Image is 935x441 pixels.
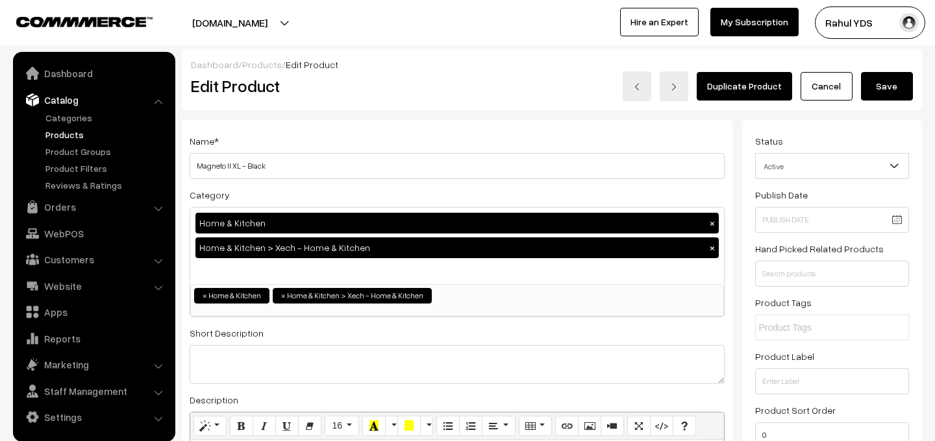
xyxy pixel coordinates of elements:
[706,217,718,229] button: ×
[191,58,913,71] div: / /
[191,59,238,70] a: Dashboard
[362,416,386,436] button: Recent Color
[16,248,171,271] a: Customers
[298,416,321,436] button: Remove Font Style (⌘+\)
[195,237,719,258] div: Home & Kitchen > Xech - Home & Kitchen
[650,416,673,436] button: Code View
[191,76,480,96] h2: Edit Product
[16,195,171,219] a: Orders
[273,288,432,304] li: Home & Kitchen > Xech - Home & Kitchen
[397,416,421,436] button: Background Color
[286,59,338,70] span: Edit Product
[194,288,269,304] li: Home & Kitchen
[190,134,219,148] label: Name
[190,393,238,407] label: Description
[420,416,433,436] button: More Color
[42,128,171,141] a: Products
[190,326,264,340] label: Short Description
[755,403,836,417] label: Product Sort Order
[436,416,460,436] button: Unordered list (⌘+⇧+NUM7)
[230,416,253,436] button: Bold (⌘+B)
[385,416,398,436] button: More Color
[899,13,919,32] img: user
[815,6,925,39] button: Rahul YDS
[755,188,808,202] label: Publish Date
[578,416,601,436] button: Picture
[242,59,282,70] a: Products
[253,416,276,436] button: Italic (⌘+I)
[16,300,171,324] a: Apps
[620,8,699,36] a: Hire an Expert
[710,8,799,36] a: My Subscription
[275,416,299,436] button: Underline (⌘+U)
[42,178,171,192] a: Reviews & Ratings
[16,274,171,298] a: Website
[16,88,171,112] a: Catalog
[755,242,884,256] label: Hand Picked Related Products
[16,13,130,29] a: COMMMERCE
[755,368,910,394] input: Enter Label
[555,416,579,436] button: Link (⌘+K)
[627,416,651,436] button: Full Screen
[281,290,286,302] span: ×
[755,134,783,148] label: Status
[601,416,624,436] button: Video
[459,416,482,436] button: Ordered list (⌘+⇧+NUM8)
[16,62,171,85] a: Dashboard
[16,17,153,27] img: COMMMERCE
[42,161,171,175] a: Product Filters
[755,207,910,233] input: Publish Date
[16,222,171,245] a: WebPOS
[16,379,171,403] a: Staff Management
[16,353,171,376] a: Marketing
[16,405,171,429] a: Settings
[759,321,873,335] input: Product Tags
[633,83,641,91] img: left-arrow.png
[190,153,725,179] input: Name
[673,416,696,436] button: Help
[697,72,792,101] a: Duplicate Product
[755,153,910,179] span: Active
[42,145,171,158] a: Product Groups
[325,416,359,436] button: Font Size
[190,188,230,202] label: Category
[482,416,515,436] button: Paragraph
[670,83,678,91] img: right-arrow.png
[195,213,719,233] div: Home & Kitchen
[706,242,718,254] button: ×
[861,72,913,101] button: Save
[147,6,313,39] button: [DOMAIN_NAME]
[193,416,227,436] button: Style
[332,420,342,431] span: 16
[755,350,814,363] label: Product Label
[756,155,909,178] span: Active
[801,72,853,101] a: Cancel
[755,261,910,287] input: Search products
[203,290,207,302] span: ×
[16,327,171,350] a: Reports
[755,296,812,309] label: Product Tags
[42,111,171,125] a: Categories
[519,416,552,436] button: Table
